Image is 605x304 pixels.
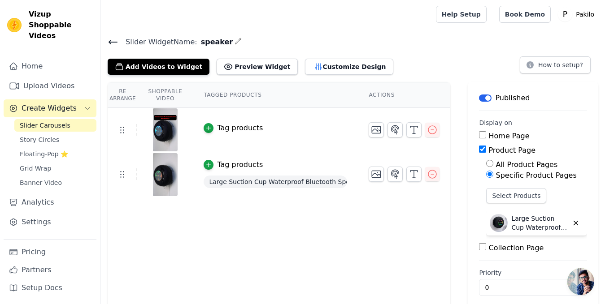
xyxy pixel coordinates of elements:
[20,178,62,187] span: Banner Video
[20,135,59,144] span: Story Circles
[572,6,598,22] p: Pakilo
[20,164,51,173] span: Grid Wrap
[511,214,568,232] p: Large Suction Cup Waterproof Bluetooth Speaker
[197,37,233,47] span: speaker
[4,99,96,117] button: Create Widgets
[499,6,551,23] a: Book Demo
[486,188,546,203] button: Select Products
[152,153,178,196] img: vizup-images-1d14.png
[152,108,178,151] img: vizup-images-ae5e.png
[137,82,193,108] th: Shoppable Video
[29,9,93,41] span: Vizup Shoppable Videos
[217,59,297,75] button: Preview Widget
[558,6,598,22] button: P Pakilo
[436,6,487,23] a: Help Setup
[568,215,583,231] button: Delete widget
[108,82,137,108] th: Re Arrange
[14,162,96,175] a: Grid Wrap
[235,36,242,48] div: Edit Name
[496,160,557,169] label: All Product Pages
[567,268,594,295] div: Open chat
[490,214,508,232] img: Large Suction Cup Waterproof Bluetooth Speaker
[488,244,544,252] label: Collection Page
[204,123,263,133] button: Tag products
[4,77,96,95] a: Upload Videos
[4,193,96,211] a: Analytics
[520,56,591,73] button: How to setup?
[204,176,347,188] span: Large Suction Cup Waterproof Bluetooth Speaker
[217,123,263,133] div: Tag products
[369,122,384,137] button: Change Thumbnail
[479,268,587,277] label: Priority
[4,213,96,231] a: Settings
[563,10,567,19] text: P
[305,59,393,75] button: Customize Design
[204,159,263,170] button: Tag products
[14,119,96,132] a: Slider Carousels
[4,243,96,261] a: Pricing
[520,63,591,71] a: How to setup?
[108,59,209,75] button: Add Videos to Widget
[14,133,96,146] a: Story Circles
[369,167,384,182] button: Change Thumbnail
[193,82,358,108] th: Tagged Products
[14,176,96,189] a: Banner Video
[14,148,96,160] a: Floating-Pop ⭐
[4,261,96,279] a: Partners
[7,18,22,32] img: Vizup
[496,171,576,180] label: Specific Product Pages
[4,279,96,297] a: Setup Docs
[358,82,450,108] th: Actions
[22,103,77,114] span: Create Widgets
[488,132,529,140] label: Home Page
[217,159,263,170] div: Tag products
[20,121,70,130] span: Slider Carousels
[118,37,197,47] span: Slider Widget Name:
[495,93,530,103] p: Published
[4,57,96,75] a: Home
[20,150,68,158] span: Floating-Pop ⭐
[479,118,512,127] legend: Display on
[488,146,535,154] label: Product Page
